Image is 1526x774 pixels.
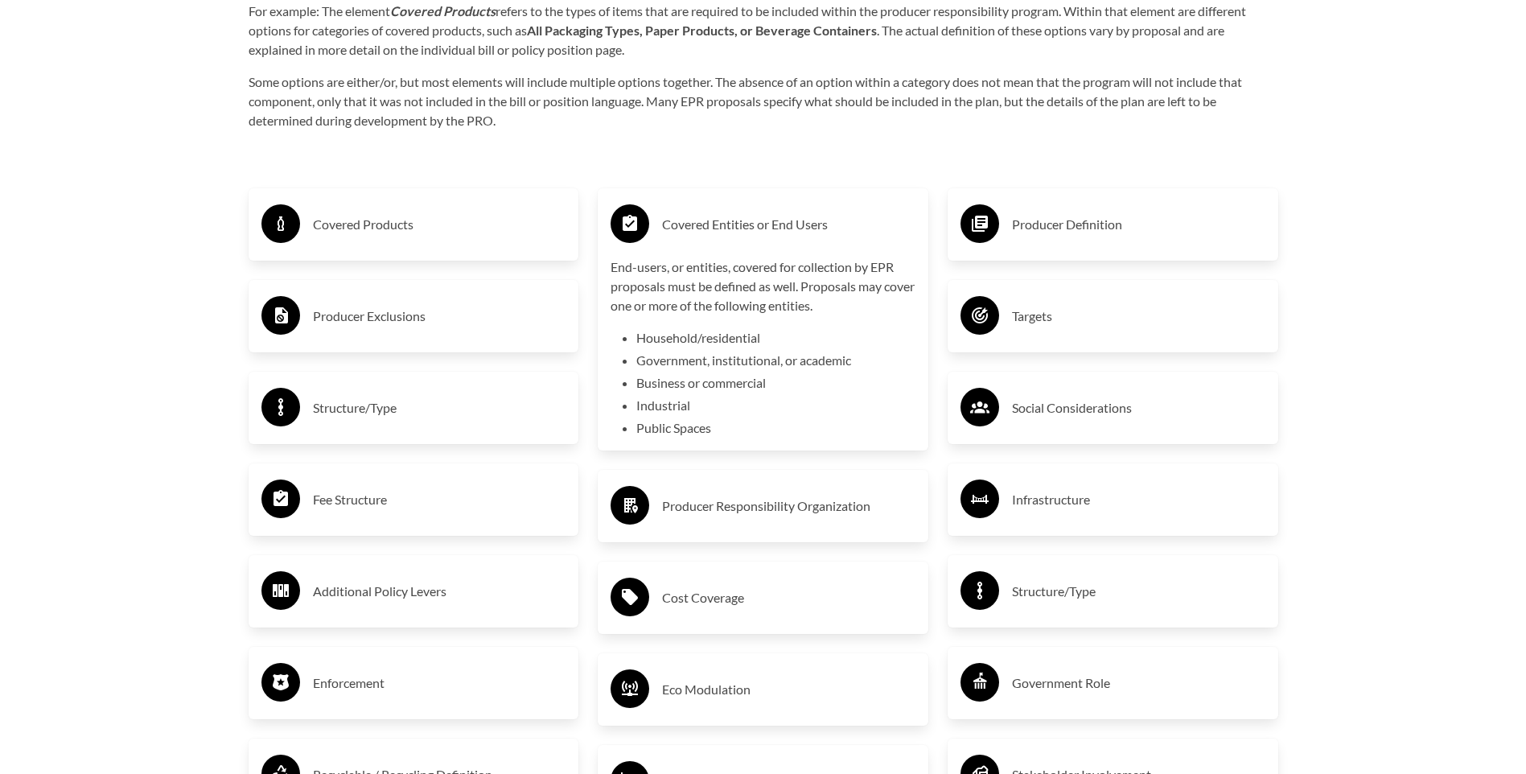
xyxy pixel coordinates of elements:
[1012,212,1265,237] h3: Producer Definition
[662,677,915,702] h3: Eco Modulation
[313,670,566,696] h3: Enforcement
[313,395,566,421] h3: Structure/Type
[662,212,915,237] h3: Covered Entities or End Users
[1012,487,1265,513] h3: Infrastructure
[636,373,915,393] li: Business or commercial
[662,493,915,519] h3: Producer Responsibility Organization
[313,487,566,513] h3: Fee Structure
[249,2,1278,60] p: For example: The element refers to the types of items that are required to be included within the...
[1012,578,1265,604] h3: Structure/Type
[313,303,566,329] h3: Producer Exclusions
[313,578,566,604] h3: Additional Policy Levers
[313,212,566,237] h3: Covered Products
[527,23,877,38] strong: All Packaging Types, Paper Products, or Beverage Containers
[636,418,915,438] li: Public Spaces
[390,3,496,19] strong: Covered Products
[1012,303,1265,329] h3: Targets
[662,585,915,611] h3: Cost Coverage
[1012,395,1265,421] h3: Social Considerations
[636,351,915,370] li: Government, institutional, or academic
[636,328,915,348] li: Household/residential
[1012,670,1265,696] h3: Government Role
[636,396,915,415] li: Industrial
[611,257,915,315] p: End-users, or entities, covered for collection by EPR proposals must be defined as well. Proposal...
[249,72,1278,130] p: Some options are either/or, but most elements will include multiple options together. The absence...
